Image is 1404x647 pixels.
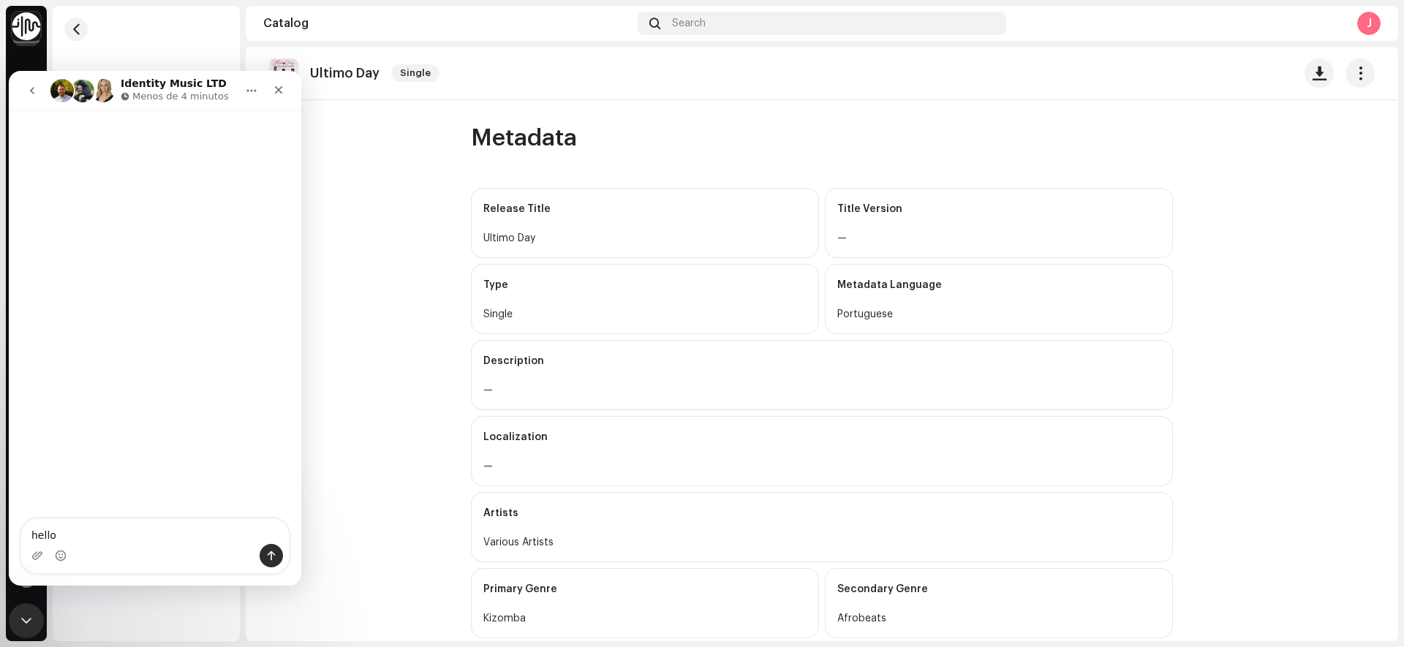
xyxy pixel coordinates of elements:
iframe: Intercom live chat [9,603,44,638]
div: Ultimo Day [483,230,807,247]
div: — [837,230,1160,247]
re-m-nav-item: Overview [58,70,234,99]
div: Various Artists [483,534,1160,551]
div: Localization [483,417,1160,458]
img: 0f74c21f-6d1c-4dbc-9196-dbddad53419e [12,12,41,41]
iframe: Intercom live chat [9,71,301,586]
button: Carregar anexo [23,479,34,491]
div: Description [483,341,1160,382]
div: Metadata Language [837,265,1160,306]
div: Release Title [483,189,807,230]
div: J [1357,12,1381,35]
div: Portuguese [837,306,1160,323]
button: Enviar mensagem… [251,473,274,496]
div: — [483,458,1160,475]
div: Primary Genre [483,569,807,610]
div: Artists [483,493,1160,534]
div: Type [483,265,807,306]
span: Metadata [471,124,577,153]
img: 38c73f00-3ab7-4d6b-bcae-047d51fce52d [269,58,298,88]
button: Seletor de emoji [46,479,58,491]
div: Title Version [837,189,1160,230]
div: Kizomba [483,610,807,627]
div: — [483,382,1160,399]
div: Single [483,306,807,323]
textarea: Envie uma mensagem... [12,448,280,473]
span: Single [391,64,439,82]
span: Search [672,18,706,29]
div: Afrobeats [837,610,1160,627]
div: Secondary Genre [837,569,1160,610]
p: Ultimo Day [310,66,380,81]
div: Catalog [263,18,632,29]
